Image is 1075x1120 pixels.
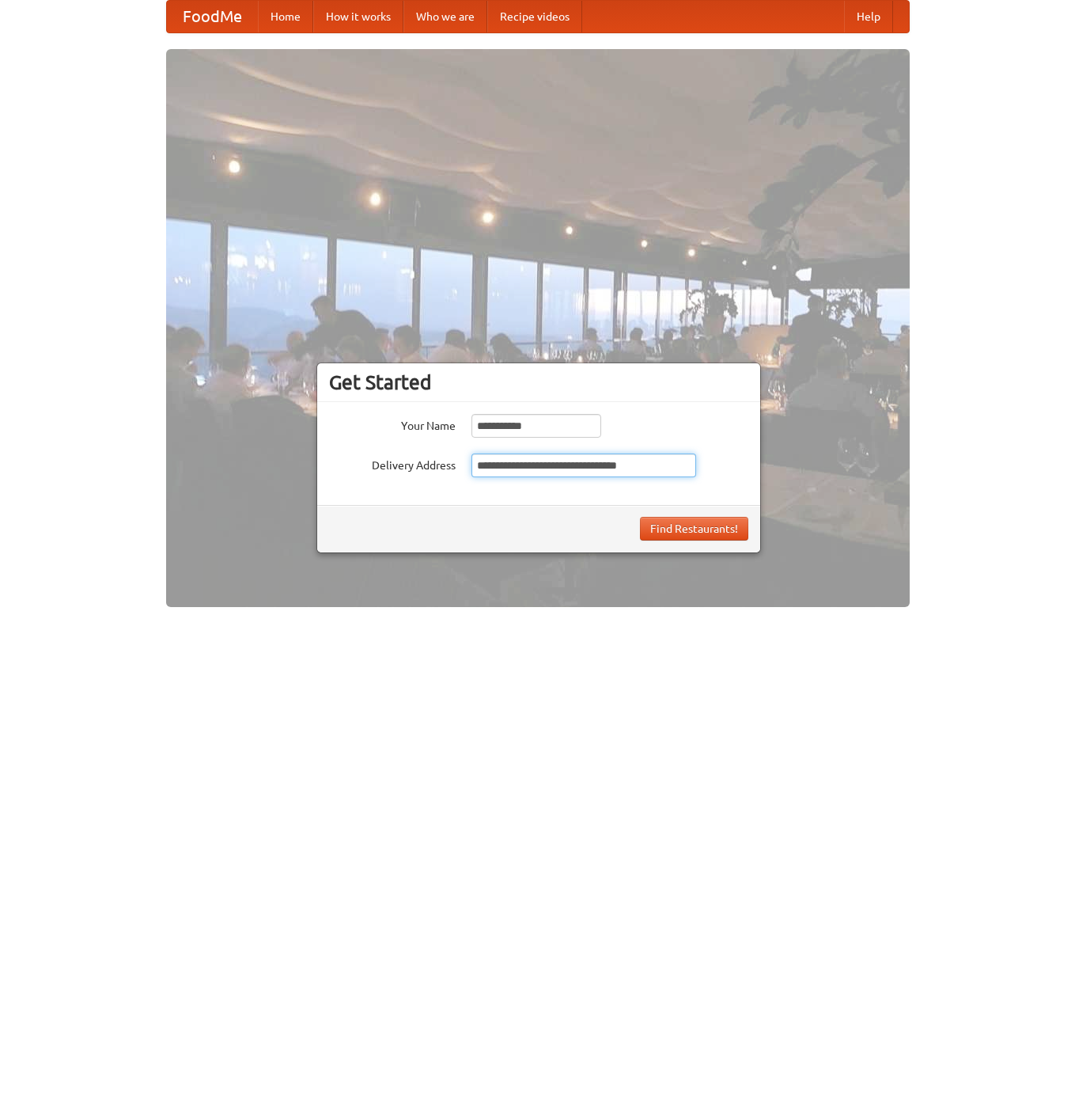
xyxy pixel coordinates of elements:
a: Help [844,1,893,32]
h3: Get Started [329,370,748,394]
label: Your Name [329,414,456,434]
a: How it works [313,1,403,32]
a: FoodMe [167,1,258,32]
button: Find Restaurants! [640,517,748,541]
a: Home [258,1,313,32]
a: Recipe videos [487,1,582,32]
a: Who we are [403,1,487,32]
label: Delivery Address [329,454,456,473]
